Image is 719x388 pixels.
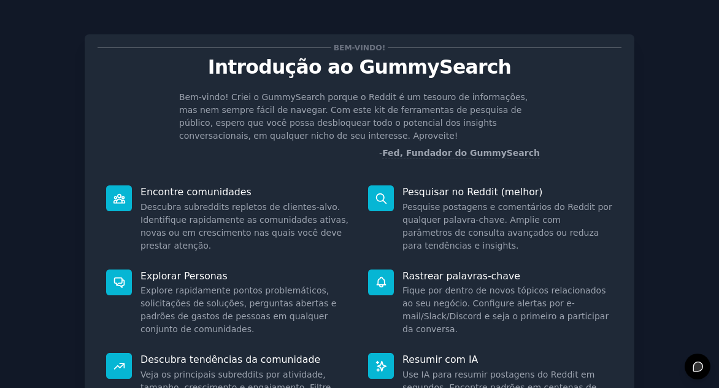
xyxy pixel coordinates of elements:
font: Fique por dentro de novos tópicos relacionados ao seu negócio. Configure alertas por e-mail/Slack... [402,285,609,334]
font: Bem-vindo! [334,44,386,52]
font: Descubra subreddits repletos de clientes-alvo. Identifique rapidamente as comunidades ativas, nov... [140,202,348,250]
font: Encontre comunidades [140,186,252,198]
font: - [379,148,382,158]
font: Rastrear palavras-chave [402,270,520,282]
font: Descubra tendências da comunidade [140,354,320,365]
a: Fed, Fundador do GummySearch [382,148,540,158]
font: Bem-vindo! Criei o GummySearch porque o Reddit é um tesouro de informações, mas nem sempre fácil ... [179,92,528,141]
font: Pesquise postagens e comentários do Reddit por qualquer palavra-chave. Amplie com parâmetros de c... [402,202,612,250]
font: Introdução ao GummySearch [208,56,511,78]
font: Explore rapidamente pontos problemáticos, solicitações de soluções, perguntas abertas e padrões d... [140,285,336,334]
font: Explorar Personas [140,270,228,282]
font: Resumir com IA [402,354,478,365]
font: Pesquisar no Reddit (melhor) [402,186,542,198]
